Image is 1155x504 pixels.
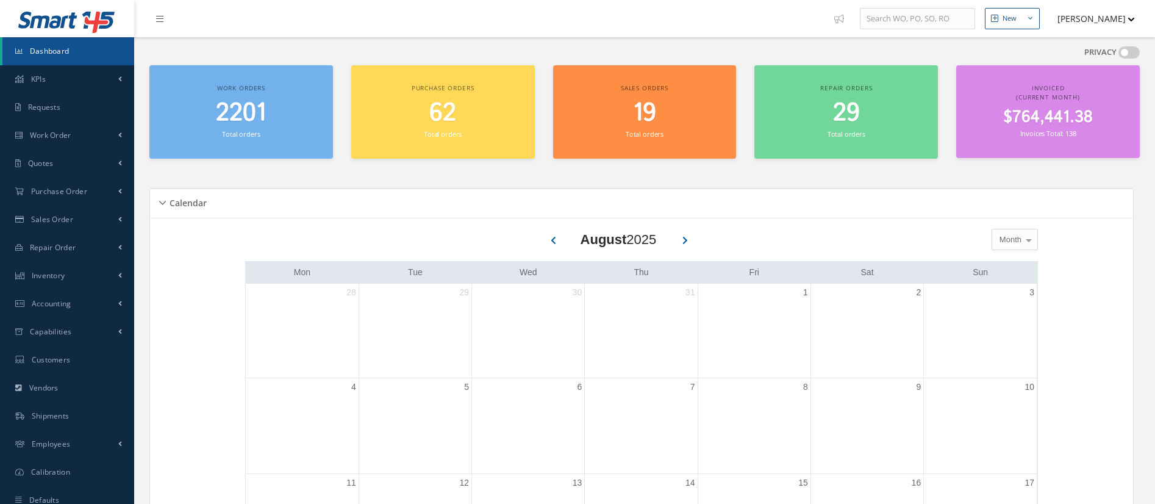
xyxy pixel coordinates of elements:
span: Repair orders [820,84,872,92]
a: August 4, 2025 [349,378,359,396]
td: July 28, 2025 [246,284,359,378]
a: July 30, 2025 [570,284,585,301]
a: July 31, 2025 [683,284,698,301]
a: August 16, 2025 [909,474,924,492]
span: 62 [429,96,456,131]
a: Saturday [859,265,876,280]
td: August 4, 2025 [246,378,359,474]
td: August 10, 2025 [924,378,1037,474]
span: Accounting [32,298,71,309]
a: August 14, 2025 [683,474,698,492]
a: Repair orders 29 Total orders [754,65,938,159]
a: Thursday [631,265,651,280]
button: [PERSON_NAME] [1046,7,1135,31]
span: 2201 [216,96,266,131]
td: August 8, 2025 [698,378,810,474]
span: 29 [833,96,860,131]
a: August 13, 2025 [570,474,585,492]
td: July 30, 2025 [472,284,585,378]
a: Sales orders 19 Total orders [553,65,737,159]
span: Sales orders [621,84,668,92]
span: Calibration [31,467,70,477]
a: August 5, 2025 [462,378,471,396]
span: KPIs [31,74,46,84]
a: Work orders 2201 Total orders [149,65,333,159]
a: August 17, 2025 [1022,474,1037,492]
a: August 12, 2025 [457,474,471,492]
td: July 29, 2025 [359,284,471,378]
td: August 1, 2025 [698,284,810,378]
span: Work orders [217,84,265,92]
small: Invoices Total: 138 [1020,129,1076,138]
a: August 7, 2025 [688,378,698,396]
td: August 2, 2025 [810,284,923,378]
b: August [581,232,627,247]
span: Vendors [29,383,59,393]
small: Total orders [626,129,663,139]
span: Dashboard [30,46,70,56]
a: Dashboard [2,37,134,65]
small: Total orders [222,129,260,139]
a: August 2, 2025 [914,284,923,301]
span: Inventory [32,270,65,281]
span: Purchase Order [31,186,87,196]
span: Employees [32,439,71,449]
a: Invoiced (Current Month) $764,441.38 Invoices Total: 138 [956,65,1140,158]
button: New [985,8,1040,29]
span: Purchase orders [412,84,474,92]
a: July 28, 2025 [344,284,359,301]
small: Total orders [828,129,865,139]
span: Sales Order [31,214,73,225]
span: $764,441.38 [1003,106,1093,129]
a: August 3, 2025 [1027,284,1037,301]
td: August 9, 2025 [810,378,923,474]
span: Invoiced [1032,84,1065,92]
a: August 8, 2025 [801,378,810,396]
a: Friday [747,265,762,280]
span: Work Order [30,130,71,140]
a: Sunday [970,265,990,280]
td: August 5, 2025 [359,378,471,474]
span: Customers [32,355,71,365]
span: Shipments [32,411,70,421]
a: August 6, 2025 [575,378,585,396]
a: August 11, 2025 [344,474,359,492]
input: Search WO, PO, SO, RO [860,8,975,30]
td: August 6, 2025 [472,378,585,474]
a: August 15, 2025 [796,474,810,492]
a: Wednesday [517,265,540,280]
a: August 9, 2025 [914,378,923,396]
span: 19 [633,96,656,131]
div: 2025 [581,229,657,250]
span: Repair Order [30,242,76,253]
span: Capabilities [30,326,72,337]
td: August 3, 2025 [924,284,1037,378]
div: New [1003,13,1017,24]
a: Monday [291,265,313,280]
a: Purchase orders 62 Total orders [351,65,535,159]
span: Month [996,234,1021,246]
label: PRIVACY [1084,46,1117,59]
h5: Calendar [166,194,207,209]
span: Requests [28,102,60,112]
a: July 29, 2025 [457,284,471,301]
td: July 31, 2025 [585,284,698,378]
a: August 10, 2025 [1022,378,1037,396]
td: August 7, 2025 [585,378,698,474]
span: Quotes [28,158,54,168]
a: Tuesday [406,265,425,280]
span: (Current Month) [1016,93,1080,101]
a: August 1, 2025 [801,284,810,301]
small: Total orders [424,129,462,139]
